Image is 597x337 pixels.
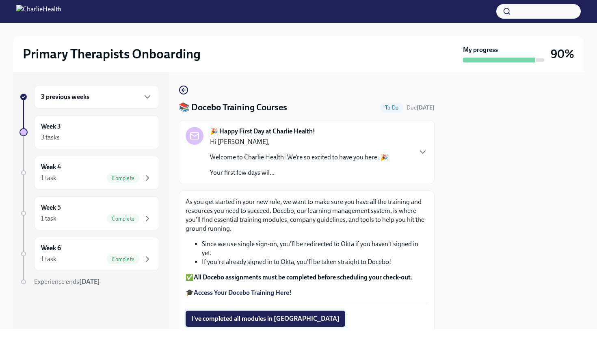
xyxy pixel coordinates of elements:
[41,255,56,264] div: 1 task
[41,133,60,142] div: 3 tasks
[34,278,100,285] span: Experience ends
[41,174,56,182] div: 1 task
[463,45,498,54] strong: My progress
[19,156,159,190] a: Week 41 taskComplete
[407,104,435,111] span: Due
[107,175,139,181] span: Complete
[407,104,435,112] span: August 26th, 2025 07:00
[210,127,315,136] strong: 🎉 Happy First Day at Charlie Health!
[107,256,139,262] span: Complete
[210,137,388,146] p: Hi [PERSON_NAME],
[34,85,159,109] div: 3 previous weeks
[417,104,435,111] strong: [DATE]
[186,273,428,282] p: ✅
[194,273,413,281] strong: All Docebo assignments must be completed before scheduling your check-out.
[380,105,403,111] span: To Do
[107,216,139,222] span: Complete
[210,168,388,177] p: Your first few days wil...
[19,237,159,271] a: Week 61 taskComplete
[551,47,574,61] h3: 90%
[16,5,61,18] img: CharlieHealth
[186,197,428,233] p: As you get started in your new role, we want to make sure you have all the training and resources...
[202,240,428,258] li: Since we use single sign-on, you'll be redirected to Okta if you haven't signed in yet.
[41,122,61,131] h6: Week 3
[41,244,61,253] h6: Week 6
[202,258,428,266] li: If you're already signed in to Okta, you'll be taken straight to Docebo!
[19,115,159,149] a: Week 33 tasks
[186,311,345,327] button: I've completed all modules in [GEOGRAPHIC_DATA]
[41,163,61,172] h6: Week 4
[186,288,428,297] p: 🎓
[41,92,89,101] h6: 3 previous weeks
[191,315,340,323] span: I've completed all modules in [GEOGRAPHIC_DATA]
[194,289,292,296] a: Access Your Docebo Training Here!
[23,46,201,62] h2: Primary Therapists Onboarding
[179,101,287,114] h4: 📚 Docebo Training Courses
[210,153,388,162] p: Welcome to Charlie Health! We’re so excited to have you here. 🎉
[41,214,56,223] div: 1 task
[19,196,159,230] a: Week 51 taskComplete
[41,203,61,212] h6: Week 5
[79,278,100,285] strong: [DATE]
